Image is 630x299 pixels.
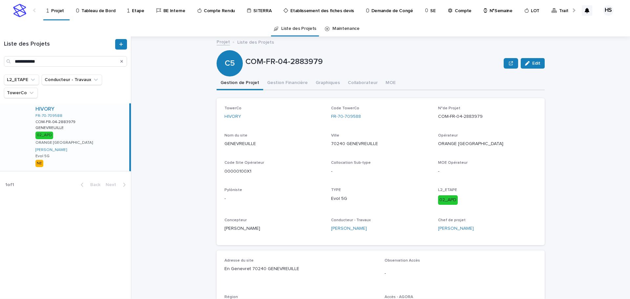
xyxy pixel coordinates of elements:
p: Liste des Projets [237,38,274,45]
button: TowerCo [4,88,38,98]
p: COM-FR-04-2883979 [245,57,501,67]
p: GENEVREUILLE [224,140,323,147]
input: Search [4,56,127,67]
img: stacker-logo-s-only.png [13,4,26,17]
p: En Genevret 70240 GENEVREUILLE [224,266,377,272]
div: C5 [217,32,243,68]
span: Ville [331,134,339,138]
button: Back [75,182,103,188]
p: COM-FR-04-2883979 [35,118,77,124]
button: Gestion de Projet [217,76,263,90]
span: Collocation Sub-type [331,161,371,165]
p: Evol 5G [35,154,50,159]
div: 02_APD [35,132,53,139]
p: 00000100X1 [224,168,323,175]
p: - [331,168,430,175]
button: Next [103,182,131,188]
p: ORANGE [GEOGRAPHIC_DATA] [438,140,537,147]
a: [PERSON_NAME] [438,225,474,232]
span: Adresse du site [224,259,254,263]
a: Liste des Projets [281,21,316,36]
span: Pylôniste [224,188,242,192]
button: MOE [382,76,400,90]
button: Collaborateur [344,76,382,90]
p: GENEVREUILLE [35,124,65,130]
a: [PERSON_NAME] [35,148,67,152]
span: Next [106,182,120,187]
a: FR-70-709588 [331,113,361,120]
button: Graphiques [312,76,344,90]
span: Edit [532,61,540,66]
p: - [385,270,537,277]
button: L2_ETAPE [4,75,39,85]
h1: Liste des Projets [4,41,114,48]
span: N°de Projet [438,106,460,110]
a: [PERSON_NAME] [331,225,367,232]
span: Opérateur [438,134,458,138]
span: Concepteur [224,218,247,222]
p: [PERSON_NAME] [224,225,323,232]
a: FR-70-709588 [35,114,62,118]
button: Edit [521,58,545,69]
div: HS [603,5,614,16]
div: 02_APD [438,195,458,205]
span: L2_ETAPE [438,188,457,192]
span: Conducteur - Travaux [331,218,371,222]
button: Gestion Financière [263,76,312,90]
span: Code Site Opérateur [224,161,264,165]
span: MOE Opérateur [438,161,468,165]
span: Back [86,182,100,187]
span: Région [224,295,238,299]
div: NE [35,160,43,167]
p: - [224,195,323,202]
span: Chef de projet [438,218,466,222]
button: Conducteur - Travaux [42,75,102,85]
span: Code TowerCo [331,106,359,110]
span: Accès - AGORA [385,295,413,299]
p: Evol 5G [331,195,430,202]
span: TYPE [331,188,341,192]
a: Projet [217,38,230,45]
p: 70240 GENEVREUILLE [331,140,430,147]
p: - [438,168,537,175]
p: ORANGE [GEOGRAPHIC_DATA] [35,140,93,145]
span: Nom du site [224,134,247,138]
a: HIVORY [35,106,54,112]
p: COM-FR-04-2883979 [438,113,537,120]
a: Maintenance [332,21,360,36]
a: HIVORY [224,113,241,120]
span: TowerCo [224,106,241,110]
span: Observation Accès [385,259,420,263]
